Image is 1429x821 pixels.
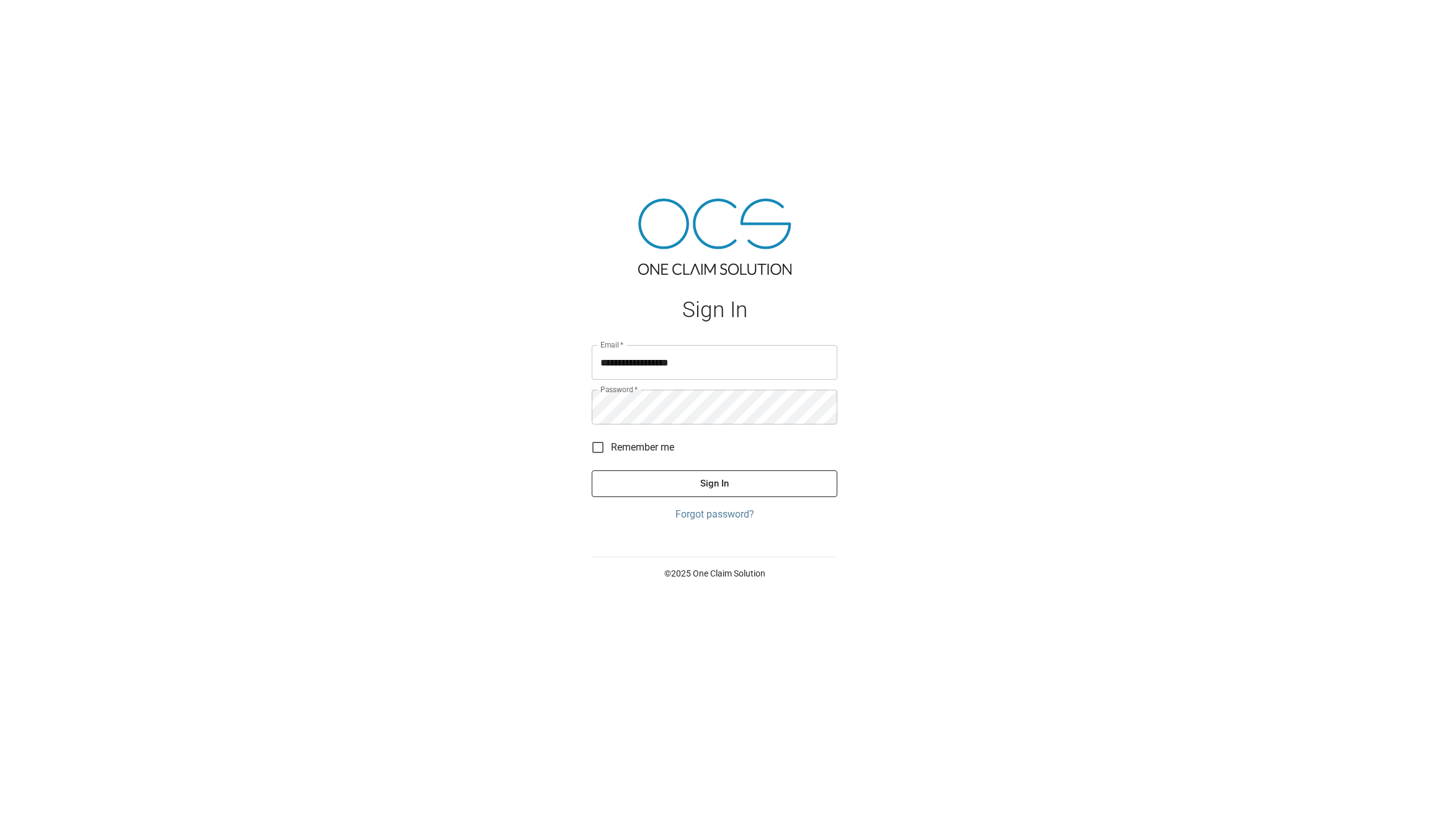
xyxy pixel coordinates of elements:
[592,297,837,323] h1: Sign In
[592,567,837,580] p: © 2025 One Claim Solution
[600,384,638,395] label: Password
[592,470,837,496] button: Sign In
[638,199,791,275] img: ocs-logo-tra.png
[600,339,624,350] label: Email
[611,440,674,455] span: Remember me
[592,507,837,522] a: Forgot password?
[15,7,65,32] img: ocs-logo-white-transparent.png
